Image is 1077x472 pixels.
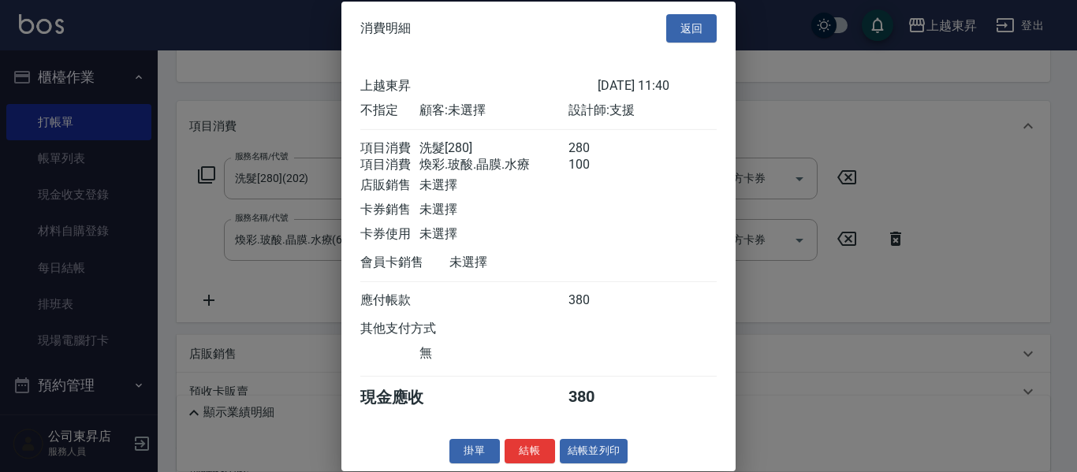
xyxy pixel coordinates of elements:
[360,140,419,157] div: 項目消費
[505,439,555,463] button: 結帳
[419,177,568,194] div: 未選擇
[568,140,628,157] div: 280
[419,140,568,157] div: 洗髮[280]
[560,439,628,463] button: 結帳並列印
[449,255,598,271] div: 未選擇
[360,387,449,408] div: 現金應收
[360,255,449,271] div: 會員卡銷售
[360,202,419,218] div: 卡券銷售
[360,226,419,243] div: 卡券使用
[666,13,717,43] button: 返回
[598,78,717,95] div: [DATE] 11:40
[568,387,628,408] div: 380
[360,157,419,173] div: 項目消費
[360,177,419,194] div: 店販銷售
[449,439,500,463] button: 掛單
[360,78,598,95] div: 上越東昇
[419,345,568,362] div: 無
[360,102,419,119] div: 不指定
[419,102,568,119] div: 顧客: 未選擇
[360,321,479,337] div: 其他支付方式
[360,292,419,309] div: 應付帳款
[568,157,628,173] div: 100
[360,20,411,36] span: 消費明細
[419,226,568,243] div: 未選擇
[419,202,568,218] div: 未選擇
[419,157,568,173] div: 煥彩.玻酸.晶膜.水療
[568,102,717,119] div: 設計師: 支援
[568,292,628,309] div: 380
